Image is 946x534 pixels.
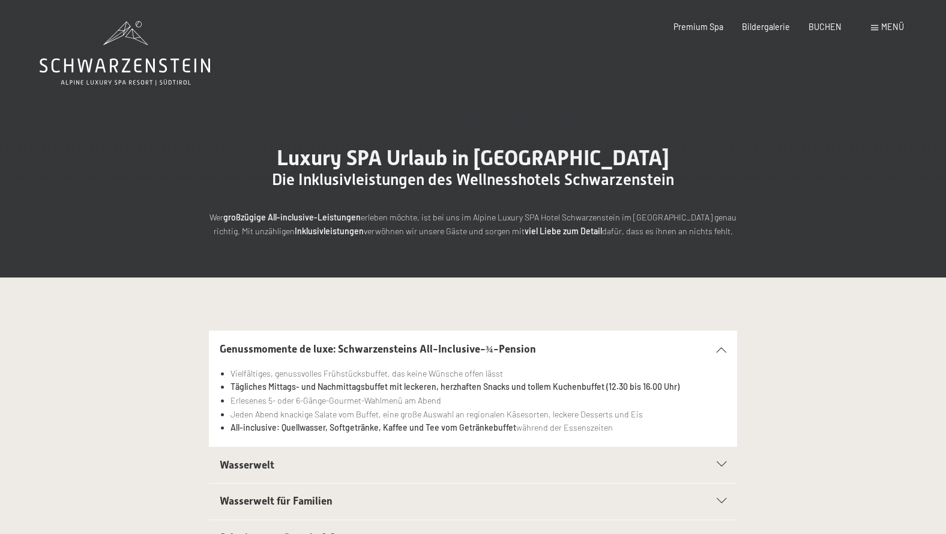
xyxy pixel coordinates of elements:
span: Menü [881,22,904,32]
li: während der Essenszeiten [230,421,727,435]
span: Wasserwelt [220,459,274,471]
strong: Tägliches Mittags- und Nachmittagsbuffet mit leckeren, herzhaften Snacks und tollem Kuchenbuffet ... [230,381,679,392]
strong: All-inclusive: Quellwasser, Softgetränke, Kaffee und Tee vom Getränkebuffet [230,422,516,432]
p: Wer erleben möchte, ist bei uns im Alpine Luxury SPA Hotel Schwarzenstein im [GEOGRAPHIC_DATA] ge... [209,211,737,238]
li: Jeden Abend knackige Salate vom Buffet, eine große Auswahl an regionalen Käsesorten, leckere Dess... [230,408,727,422]
a: Bildergalerie [742,22,790,32]
span: Wasserwelt für Familien [220,495,333,507]
li: Vielfältiges, genussvolles Frühstücksbuffet, das keine Wünsche offen lässt [230,367,727,381]
li: Erlesenes 5- oder 6-Gänge-Gourmet-Wahlmenü am Abend [230,394,727,408]
strong: Inklusivleistungen [295,226,364,236]
span: Genussmomente de luxe: Schwarzensteins All-Inclusive-¾-Pension [220,343,536,355]
strong: großzügige All-inclusive-Leistungen [223,212,361,222]
span: Die Inklusivleistungen des Wellnesshotels Schwarzenstein [272,171,674,189]
span: Luxury SPA Urlaub in [GEOGRAPHIC_DATA] [277,145,669,170]
strong: viel Liebe zum Detail [525,226,602,236]
a: Premium Spa [673,22,723,32]
a: BUCHEN [809,22,842,32]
